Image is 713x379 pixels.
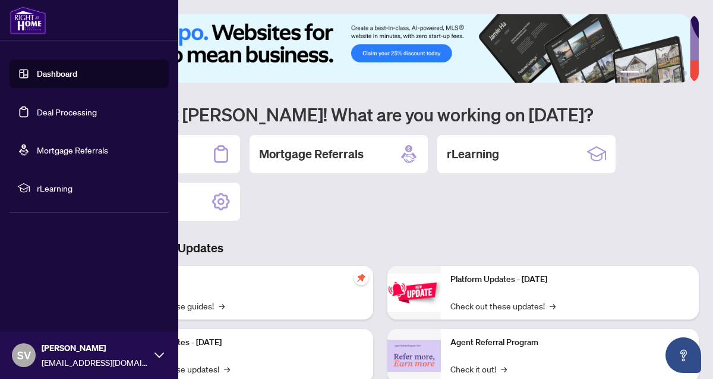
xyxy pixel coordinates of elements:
[673,71,677,76] button: 5
[450,362,507,375] a: Check it out!→
[37,107,97,117] a: Deal Processing
[219,299,225,312] span: →
[37,68,77,79] a: Dashboard
[665,337,701,373] button: Open asap
[259,146,364,162] h2: Mortgage Referrals
[501,362,507,375] span: →
[644,71,649,76] button: 2
[450,273,689,286] p: Platform Updates - [DATE]
[224,362,230,375] span: →
[62,240,699,256] h3: Brokerage & Industry Updates
[450,336,689,349] p: Agent Referral Program
[125,273,364,286] p: Self-Help
[125,336,364,349] p: Platform Updates - [DATE]
[447,146,499,162] h2: rLearning
[550,299,556,312] span: →
[663,71,668,76] button: 4
[354,271,368,285] span: pushpin
[682,71,687,76] button: 6
[10,6,46,35] img: logo
[37,145,108,155] a: Mortgage Referrals
[62,103,699,126] h1: Welcome back [PERSON_NAME]! What are you working on [DATE]?
[17,347,31,364] span: SV
[42,342,149,355] span: [PERSON_NAME]
[62,14,690,83] img: Slide 0
[620,71,639,76] button: 1
[450,299,556,312] a: Check out these updates!→
[654,71,658,76] button: 3
[387,340,441,372] img: Agent Referral Program
[37,181,160,195] span: rLearning
[387,274,441,311] img: Platform Updates - June 23, 2025
[42,356,149,369] span: [EMAIL_ADDRESS][DOMAIN_NAME]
